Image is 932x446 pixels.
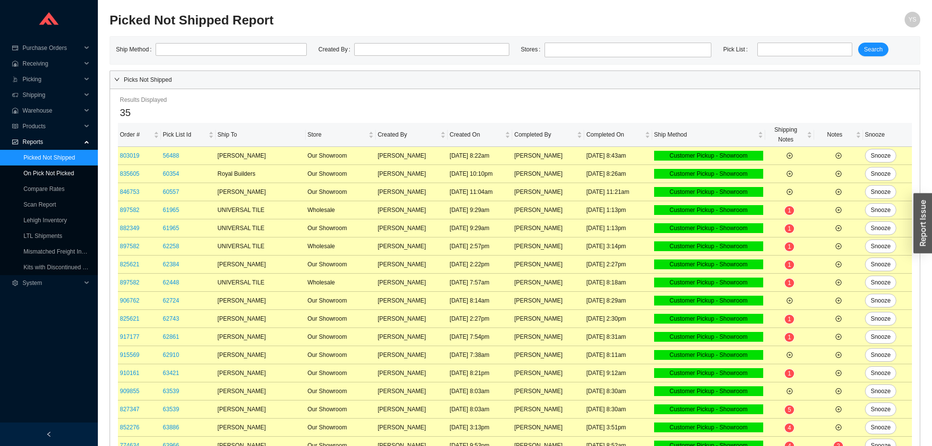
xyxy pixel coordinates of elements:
td: Our Showroom [306,147,376,165]
td: [DATE] 11:21am [584,183,652,201]
span: Shipping Notes [767,125,805,144]
span: plus-circle [836,298,841,304]
td: [PERSON_NAME] [376,328,448,346]
span: plus-circle [787,352,793,358]
th: Store sortable [306,123,376,147]
a: Kits with Discontinued Parts [23,264,96,271]
button: Search [858,43,888,56]
td: [PERSON_NAME] [512,382,584,400]
td: Our Showroom [306,310,376,328]
span: setting [12,280,19,286]
a: 56488 [163,152,179,159]
span: plus-circle [836,334,841,340]
th: Notes sortable [814,123,863,147]
td: [PERSON_NAME] [216,256,306,274]
td: [DATE] 8:11am [584,346,652,364]
a: 61965 [163,225,179,232]
td: Wholesale [306,237,376,256]
span: 5 [788,406,791,413]
h2: Picked Not Shipped Report [110,12,718,29]
span: Snooze [871,404,891,414]
td: [PERSON_NAME] [376,419,448,437]
a: 906762 [120,297,139,304]
span: plus-circle [836,388,841,394]
td: [DATE] 1:13pm [584,219,652,237]
td: [DATE] 8:14am [448,292,512,310]
a: 915569 [120,352,139,358]
span: Snooze [871,296,891,305]
span: plus-circle [836,370,841,376]
span: System [23,275,81,291]
td: [PERSON_NAME] [216,147,306,165]
a: 897582 [120,279,139,286]
span: Receiving [23,56,81,71]
td: [PERSON_NAME] [512,400,584,419]
span: Snooze [871,187,891,197]
span: Products [23,118,81,134]
span: Created On [450,130,503,140]
button: Snooze [865,366,897,380]
td: [DATE] 7:57am [448,274,512,292]
td: [DATE] 8:43am [584,147,652,165]
td: [PERSON_NAME] [376,346,448,364]
a: Lehigh Inventory [23,217,67,224]
span: Shipping [23,87,81,103]
span: plus-circle [787,153,793,159]
button: Snooze [865,203,897,217]
th: Completed By sortable [512,123,584,147]
td: [DATE] 8:30am [584,400,652,419]
td: [DATE] 9:29am [448,219,512,237]
sup: 1 [785,206,794,215]
span: Snooze [871,350,891,360]
span: left [46,431,52,437]
span: Picking [23,71,81,87]
span: Reports [23,134,81,150]
a: 62384 [163,261,179,268]
a: LTL Shipments [23,233,62,239]
td: [PERSON_NAME] [216,183,306,201]
span: 1 [788,225,791,232]
button: Snooze [865,276,897,289]
a: 910161 [120,370,139,376]
span: Search [864,45,883,54]
td: Our Showroom [306,364,376,382]
td: [DATE] 8:26am [584,165,652,183]
span: plus-circle [836,406,841,412]
td: [PERSON_NAME] [512,328,584,346]
div: Customer Pickup - Showroom [654,296,763,305]
td: [PERSON_NAME] [512,219,584,237]
td: [PERSON_NAME] [512,237,584,256]
a: 882349 [120,225,139,232]
label: Pick List [723,43,751,56]
td: Our Showroom [306,183,376,201]
sup: 1 [785,242,794,251]
td: [PERSON_NAME] [512,274,584,292]
span: plus-circle [787,388,793,394]
span: Picks Not Shipped [124,75,916,85]
button: Snooze [865,294,897,307]
button: Snooze [865,221,897,235]
div: Customer Pickup - Showroom [654,332,763,342]
td: [DATE] 8:21pm [448,364,512,382]
td: [PERSON_NAME] [376,201,448,219]
div: Customer Pickup - Showroom [654,205,763,215]
td: [PERSON_NAME] [376,219,448,237]
div: Picks Not Shipped [110,71,920,89]
span: Warehouse [23,103,81,118]
div: Customer Pickup - Showroom [654,151,763,161]
span: 1 [788,280,791,286]
sup: 1 [785,260,794,269]
div: Customer Pickup - Showroom [654,223,763,233]
span: credit-card [12,45,19,51]
a: 897582 [120,207,139,213]
span: 1 [788,370,791,377]
td: Wholesale [306,274,376,292]
td: [DATE] 8:30am [584,382,652,400]
a: 63421 [163,370,179,376]
sup: 5 [785,405,794,414]
sup: 1 [785,224,794,233]
td: [PERSON_NAME] [376,364,448,382]
a: Compare Rates [23,186,65,192]
a: 63886 [163,424,179,431]
span: Pick List Id [163,130,206,140]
